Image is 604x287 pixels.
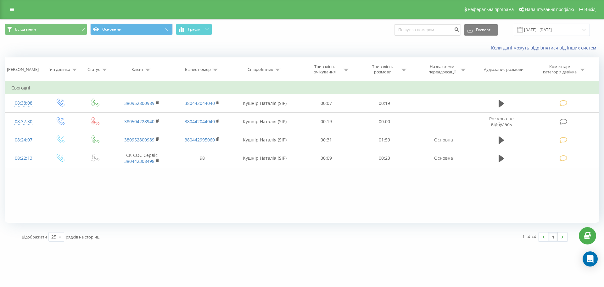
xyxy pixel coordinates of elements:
span: рядків на сторінці [66,234,100,240]
div: 08:37:30 [11,116,36,128]
div: 1 - 4 з 4 [522,233,536,240]
span: Відображати [22,234,47,240]
div: Статус [87,67,100,72]
a: 380952800989 [124,137,154,143]
a: 380442308498 [124,158,154,164]
td: Основна [413,131,474,149]
td: СК СОС Сервіс [112,149,172,167]
span: Всі дзвінки [15,27,36,32]
td: Кушнір Наталія (SIP) [232,149,297,167]
div: Коментар/категорія дзвінка [541,64,578,75]
td: 01:59 [355,131,413,149]
div: Бізнес номер [185,67,211,72]
a: 380952800989 [124,100,154,106]
td: 00:19 [355,94,413,112]
td: 98 [172,149,232,167]
td: 00:31 [297,131,355,149]
td: Кушнір Наталія (SIP) [232,131,297,149]
td: 00:09 [297,149,355,167]
td: 00:07 [297,94,355,112]
span: Розмова не відбулась [489,116,514,127]
div: Назва схеми переадресації [425,64,459,75]
button: Основний [90,24,173,35]
div: 08:22:13 [11,152,36,164]
a: 380442995060 [185,137,215,143]
td: Кушнір Наталія (SIP) [232,94,297,112]
button: Всі дзвінки [5,24,87,35]
td: Сьогодні [5,82,599,94]
a: 1 [548,232,558,241]
span: Реферальна програма [468,7,514,12]
div: Клієнт [131,67,143,72]
a: 380442044040 [185,100,215,106]
input: Пошук за номером [394,24,461,36]
span: Вихід [584,7,596,12]
div: 08:24:07 [11,134,36,146]
td: Основна [413,149,474,167]
a: 380504228940 [124,118,154,124]
div: Open Intercom Messenger [583,251,598,267]
td: 00:19 [297,112,355,131]
td: Кушнір Наталія (SIP) [232,112,297,131]
span: Налаштування профілю [525,7,574,12]
td: 00:00 [355,112,413,131]
div: Тривалість розмови [366,64,400,75]
a: 380442044040 [185,118,215,124]
div: Тривалість очікування [308,64,342,75]
div: Аудіозапис розмови [484,67,523,72]
div: Співробітник [248,67,273,72]
td: 00:23 [355,149,413,167]
span: Графік [188,27,200,32]
div: Тип дзвінка [48,67,70,72]
div: [PERSON_NAME] [7,67,39,72]
div: 08:38:08 [11,97,36,109]
button: Графік [176,24,212,35]
a: Коли дані можуть відрізнятися вiд інших систем [491,45,599,51]
button: Експорт [464,24,498,36]
div: 25 [51,234,56,240]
